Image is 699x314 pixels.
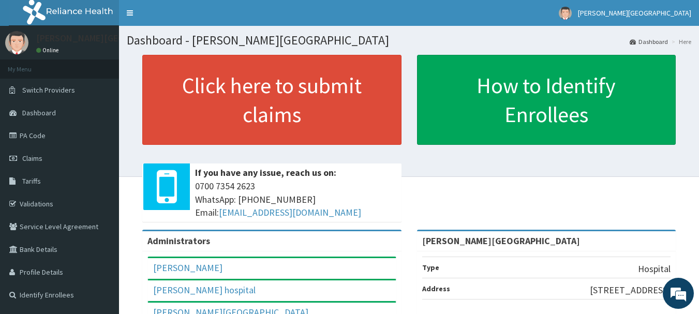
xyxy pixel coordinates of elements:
[630,37,668,46] a: Dashboard
[422,235,580,247] strong: [PERSON_NAME][GEOGRAPHIC_DATA]
[153,284,256,296] a: [PERSON_NAME] hospital
[22,154,42,163] span: Claims
[127,34,691,47] h1: Dashboard - [PERSON_NAME][GEOGRAPHIC_DATA]
[153,262,222,274] a: [PERSON_NAME]
[142,55,401,145] a: Click here to submit claims
[5,31,28,54] img: User Image
[422,263,439,272] b: Type
[638,262,671,276] p: Hospital
[36,34,189,43] p: [PERSON_NAME][GEOGRAPHIC_DATA]
[422,284,450,293] b: Address
[195,167,336,178] b: If you have any issue, reach us on:
[590,283,671,297] p: [STREET_ADDRESS]
[578,8,691,18] span: [PERSON_NAME][GEOGRAPHIC_DATA]
[22,85,75,95] span: Switch Providers
[22,108,56,117] span: Dashboard
[195,180,396,219] span: 0700 7354 2623 WhatsApp: [PHONE_NUMBER] Email:
[669,37,691,46] li: Here
[36,47,61,54] a: Online
[559,7,572,20] img: User Image
[417,55,676,145] a: How to Identify Enrollees
[22,176,41,186] span: Tariffs
[219,206,361,218] a: [EMAIL_ADDRESS][DOMAIN_NAME]
[147,235,210,247] b: Administrators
